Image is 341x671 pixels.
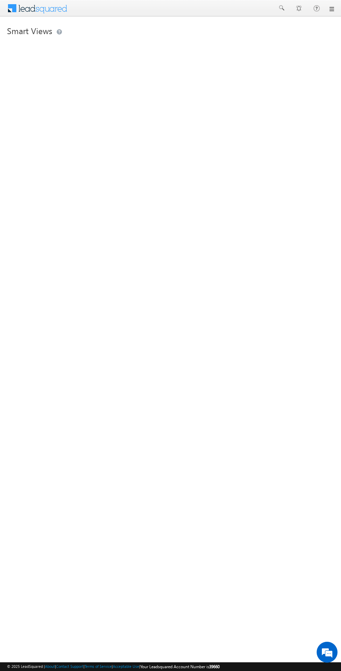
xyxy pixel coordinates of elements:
[209,664,220,669] span: 39660
[56,664,84,669] a: Contact Support
[85,664,112,669] a: Terms of Service
[7,25,52,36] span: Smart Views
[45,664,55,669] a: About
[140,664,220,669] span: Your Leadsquared Account Number is
[113,664,139,669] a: Acceptable Use
[7,663,220,670] span: © 2025 LeadSquared | | | | |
